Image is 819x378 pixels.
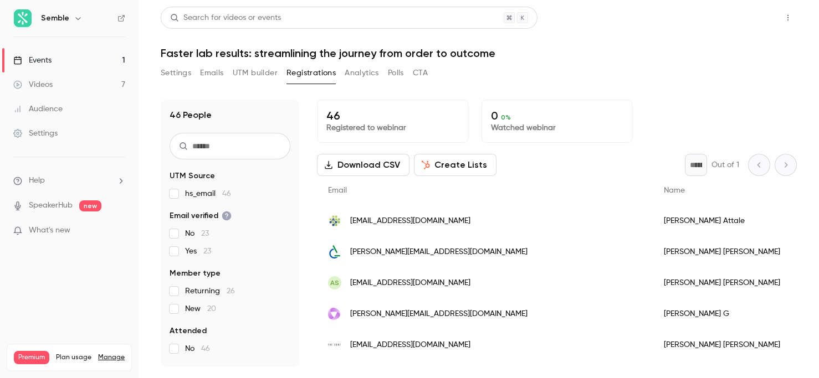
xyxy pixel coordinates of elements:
img: Semble [14,9,32,27]
div: [PERSON_NAME] [PERSON_NAME] [653,236,791,267]
button: UTM builder [233,64,278,82]
div: [PERSON_NAME] [PERSON_NAME] [653,329,791,360]
span: [PERSON_NAME][EMAIL_ADDRESS][DOMAIN_NAME] [350,246,528,258]
button: Analytics [345,64,379,82]
p: Watched webinar [491,122,623,133]
span: hs_email [185,188,231,199]
span: 23 [201,230,209,237]
span: Help [29,175,45,187]
span: Premium [14,351,49,364]
iframe: Noticeable Trigger [112,226,125,236]
span: 26 [227,287,235,295]
div: Settings [13,128,58,139]
a: SpeakerHub [29,200,73,211]
span: What's new [29,225,70,236]
button: Share [726,7,770,29]
img: london-gynaecology.com [328,307,341,320]
span: [EMAIL_ADDRESS][DOMAIN_NAME] [350,215,470,227]
span: 20 [207,305,216,313]
button: CTA [413,64,428,82]
span: Yes [185,246,211,257]
span: 0 % [501,113,511,121]
li: help-dropdown-opener [13,175,125,187]
div: Search for videos or events [170,12,281,24]
span: No [185,228,209,239]
a: Manage [98,353,125,362]
span: New [185,303,216,314]
span: 46 [222,190,231,198]
div: [PERSON_NAME] Attale [653,205,791,236]
span: 46 [201,345,210,353]
button: Create Lists [414,154,496,176]
div: Events [13,55,52,66]
span: 23 [203,247,211,255]
span: Email verified [170,210,232,221]
h1: 46 People [170,108,212,122]
span: Name [664,187,685,194]
p: 46 [326,109,459,122]
span: No [185,343,210,354]
button: Settings [161,64,191,82]
span: Email [328,187,347,194]
span: Returning [185,286,235,297]
span: Attended [170,325,207,336]
img: 222healthcare.co.uk [328,214,341,227]
span: AS [330,278,339,288]
div: Audience [13,103,63,115]
button: Registrations [286,64,336,82]
span: [PERSON_NAME][EMAIL_ADDRESS][DOMAIN_NAME] [350,308,528,320]
span: [EMAIL_ADDRESS][DOMAIN_NAME] [350,339,470,351]
button: Emails [200,64,223,82]
button: Download CSV [317,154,409,176]
div: [PERSON_NAME] [PERSON_NAME] [653,267,791,298]
div: Videos [13,79,53,90]
span: Member type [170,268,221,279]
p: Out of 1 [711,159,739,170]
img: clinilabs.co.uk [328,245,341,258]
h1: Faster lab results: streamlining the journey from order to outcome [161,46,797,60]
button: Polls [388,64,404,82]
h6: Semble [41,13,69,24]
img: thesoke.uk [328,338,341,351]
span: new [79,200,101,211]
span: [EMAIL_ADDRESS][DOMAIN_NAME] [350,277,470,289]
span: Plan usage [56,353,91,362]
p: Registered to webinar [326,122,459,133]
p: 0 [491,109,623,122]
div: [PERSON_NAME] G [653,298,791,329]
span: UTM Source [170,170,215,182]
span: Views [170,365,191,376]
